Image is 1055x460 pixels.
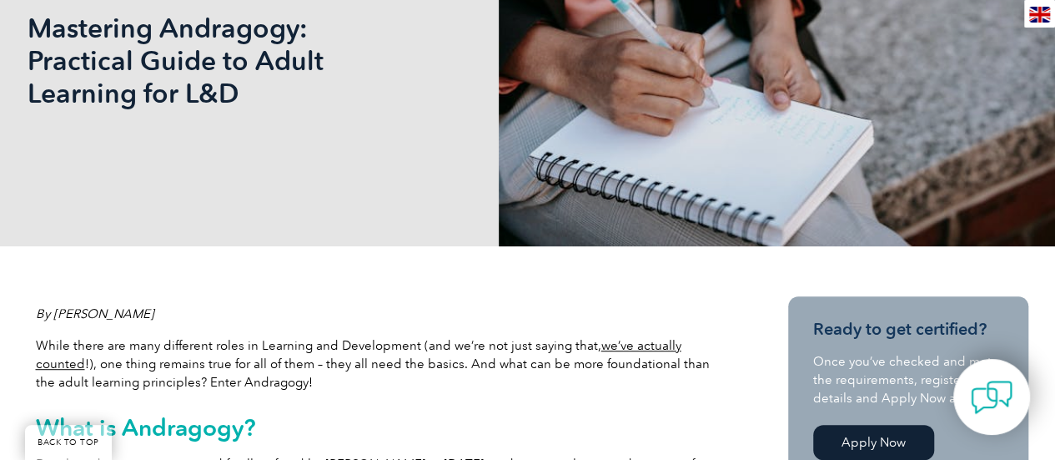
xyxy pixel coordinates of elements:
em: By [PERSON_NAME] [36,306,154,321]
p: Once you’ve checked and met the requirements, register your details and Apply Now at [813,352,1003,407]
a: Apply Now [813,425,934,460]
h1: Mastering Andragogy: Practical Guide to Adult Learning for L&D [28,12,668,109]
h3: Ready to get certified? [813,319,1003,340]
span: What is Andragogy? [36,413,256,442]
span: While there are many different roles in Learning and Development (and we’re not just saying that,... [36,338,710,390]
img: en [1029,7,1050,23]
img: contact-chat.png [971,377,1012,418]
a: BACK TO TOP [25,425,112,460]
